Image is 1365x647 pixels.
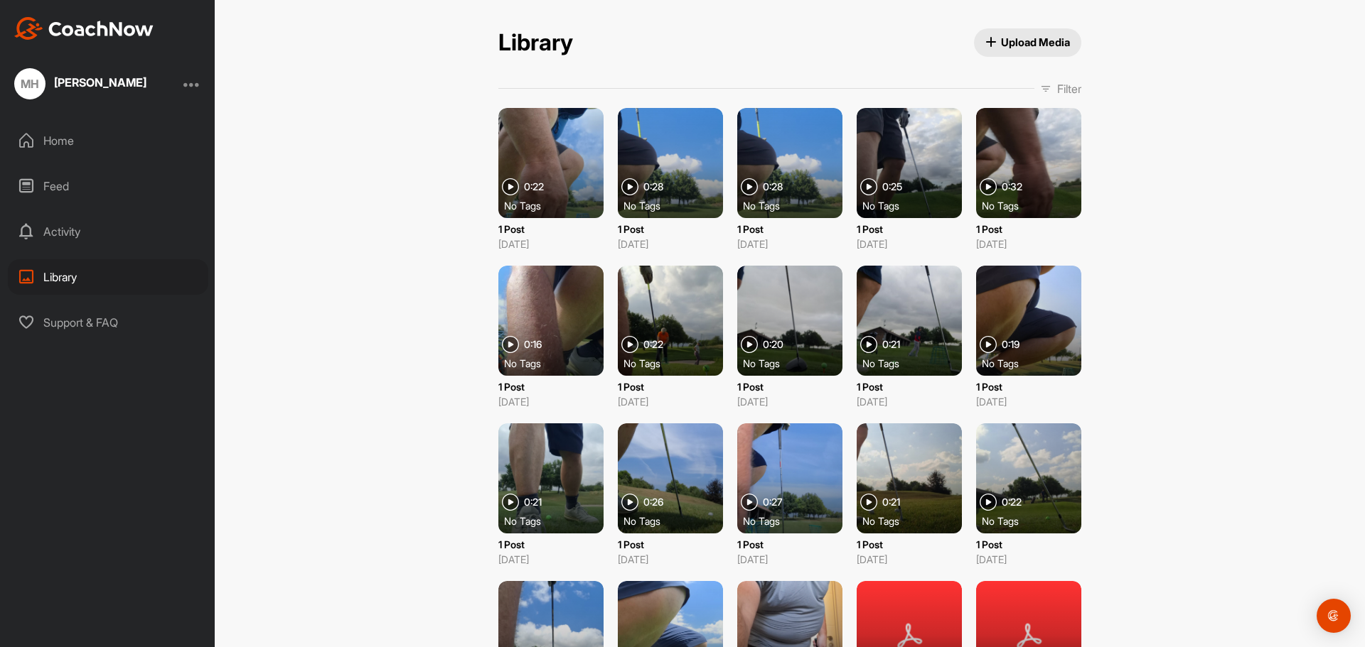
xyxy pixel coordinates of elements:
[857,552,962,567] p: [DATE]
[857,222,962,236] p: 1 Post
[621,494,638,511] img: play
[498,29,573,57] h2: Library
[985,35,1071,50] span: Upload Media
[1057,80,1081,97] p: Filter
[982,356,1087,370] div: No Tags
[502,494,519,511] img: play
[1002,182,1022,192] span: 0:32
[860,336,877,353] img: play
[14,68,45,99] div: MH
[498,379,604,394] p: 1 Post
[643,339,663,349] span: 0:22
[623,513,729,528] div: No Tags
[618,394,723,409] p: [DATE]
[857,394,962,409] p: [DATE]
[524,339,542,349] span: 0:16
[976,537,1081,552] p: 1 Post
[976,379,1081,394] p: 1 Post
[741,494,758,511] img: play
[737,552,842,567] p: [DATE]
[976,222,1081,236] p: 1 Post
[860,178,877,195] img: play
[974,28,1082,57] button: Upload Media
[502,336,519,353] img: play
[980,494,997,511] img: play
[1317,599,1351,633] div: Open Intercom Messenger
[763,182,783,192] span: 0:28
[623,198,729,212] div: No Tags
[618,236,723,251] p: [DATE]
[54,77,146,88] div: [PERSON_NAME]
[862,198,968,212] div: No Tags
[8,123,208,158] div: Home
[14,17,154,40] img: CoachNow
[504,513,609,528] div: No Tags
[737,379,842,394] p: 1 Post
[8,214,208,249] div: Activity
[857,537,962,552] p: 1 Post
[741,336,758,353] img: play
[643,497,663,507] span: 0:26
[737,222,842,236] p: 1 Post
[882,497,900,507] span: 0:21
[498,222,604,236] p: 1 Post
[741,178,758,195] img: play
[980,178,997,195] img: play
[618,552,723,567] p: [DATE]
[982,513,1087,528] div: No Tags
[8,259,208,295] div: Library
[862,513,968,528] div: No Tags
[8,305,208,340] div: Support & FAQ
[976,552,1081,567] p: [DATE]
[980,336,997,353] img: play
[857,236,962,251] p: [DATE]
[618,379,723,394] p: 1 Post
[862,356,968,370] div: No Tags
[743,513,848,528] div: No Tags
[618,537,723,552] p: 1 Post
[504,356,609,370] div: No Tags
[498,552,604,567] p: [DATE]
[643,182,663,192] span: 0:28
[737,236,842,251] p: [DATE]
[498,537,604,552] p: 1 Post
[502,178,519,195] img: play
[8,168,208,204] div: Feed
[504,198,609,212] div: No Tags
[743,356,848,370] div: No Tags
[618,222,723,236] p: 1 Post
[882,339,900,349] span: 0:21
[882,182,902,192] span: 0:25
[982,198,1087,212] div: No Tags
[623,356,729,370] div: No Tags
[737,537,842,552] p: 1 Post
[621,178,638,195] img: play
[1002,339,1019,349] span: 0:19
[763,497,783,507] span: 0:27
[857,379,962,394] p: 1 Post
[737,394,842,409] p: [DATE]
[763,339,783,349] span: 0:20
[498,394,604,409] p: [DATE]
[498,236,604,251] p: [DATE]
[976,236,1081,251] p: [DATE]
[743,198,848,212] div: No Tags
[1002,497,1022,507] span: 0:22
[524,497,542,507] span: 0:21
[976,394,1081,409] p: [DATE]
[621,336,638,353] img: play
[524,182,544,192] span: 0:22
[860,494,877,511] img: play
